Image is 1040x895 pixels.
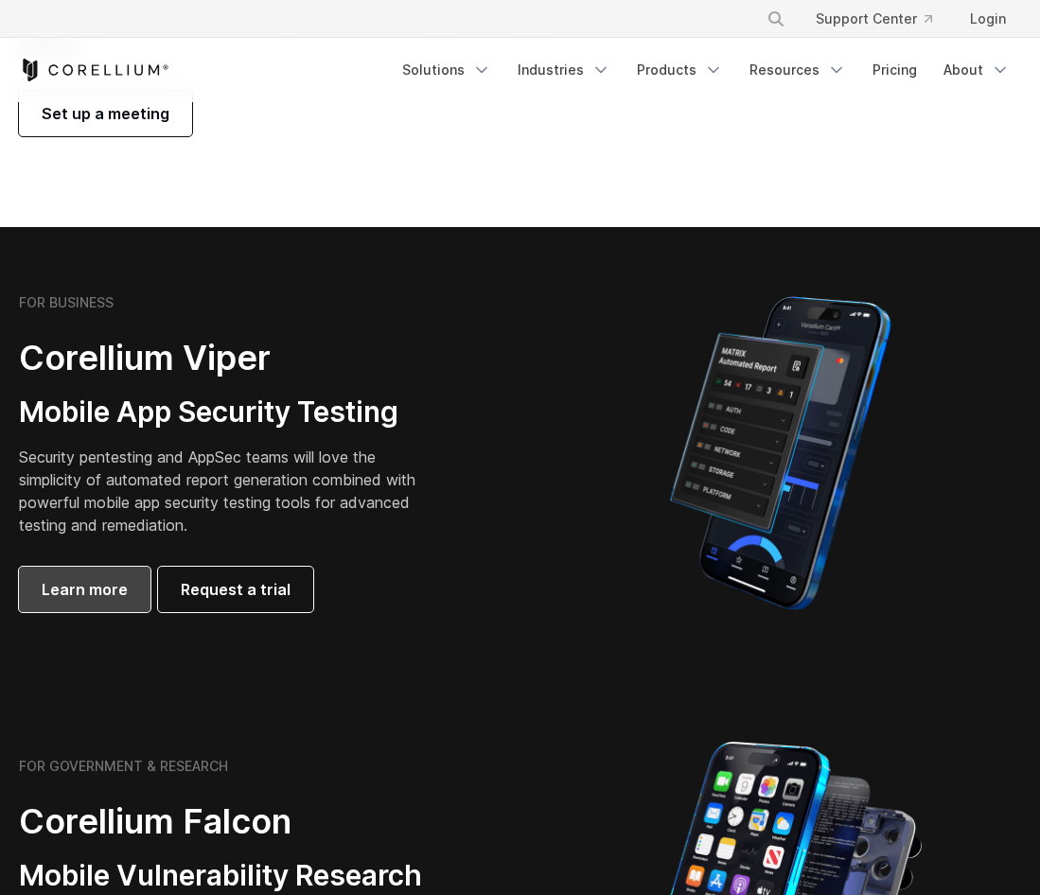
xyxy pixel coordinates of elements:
[19,446,430,536] p: Security pentesting and AppSec teams will love the simplicity of automated report generation comb...
[158,567,313,612] a: Request a trial
[759,2,793,36] button: Search
[391,53,1021,87] div: Navigation Menu
[19,91,192,136] a: Set up a meeting
[42,578,128,601] span: Learn more
[19,294,114,311] h6: FOR BUSINESS
[626,53,734,87] a: Products
[19,800,475,843] h2: Corellium Falcon
[801,2,947,36] a: Support Center
[391,53,502,87] a: Solutions
[181,578,291,601] span: Request a trial
[19,567,150,612] a: Learn more
[738,53,857,87] a: Resources
[19,858,475,894] h3: Mobile Vulnerability Research
[42,102,169,125] span: Set up a meeting
[19,59,169,81] a: Corellium Home
[506,53,622,87] a: Industries
[955,2,1021,36] a: Login
[19,758,228,775] h6: FOR GOVERNMENT & RESEARCH
[861,53,928,87] a: Pricing
[19,337,430,379] h2: Corellium Viper
[638,288,923,619] img: Corellium MATRIX automated report on iPhone showing app vulnerability test results across securit...
[19,395,430,430] h3: Mobile App Security Testing
[744,2,1021,36] div: Navigation Menu
[932,53,1021,87] a: About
